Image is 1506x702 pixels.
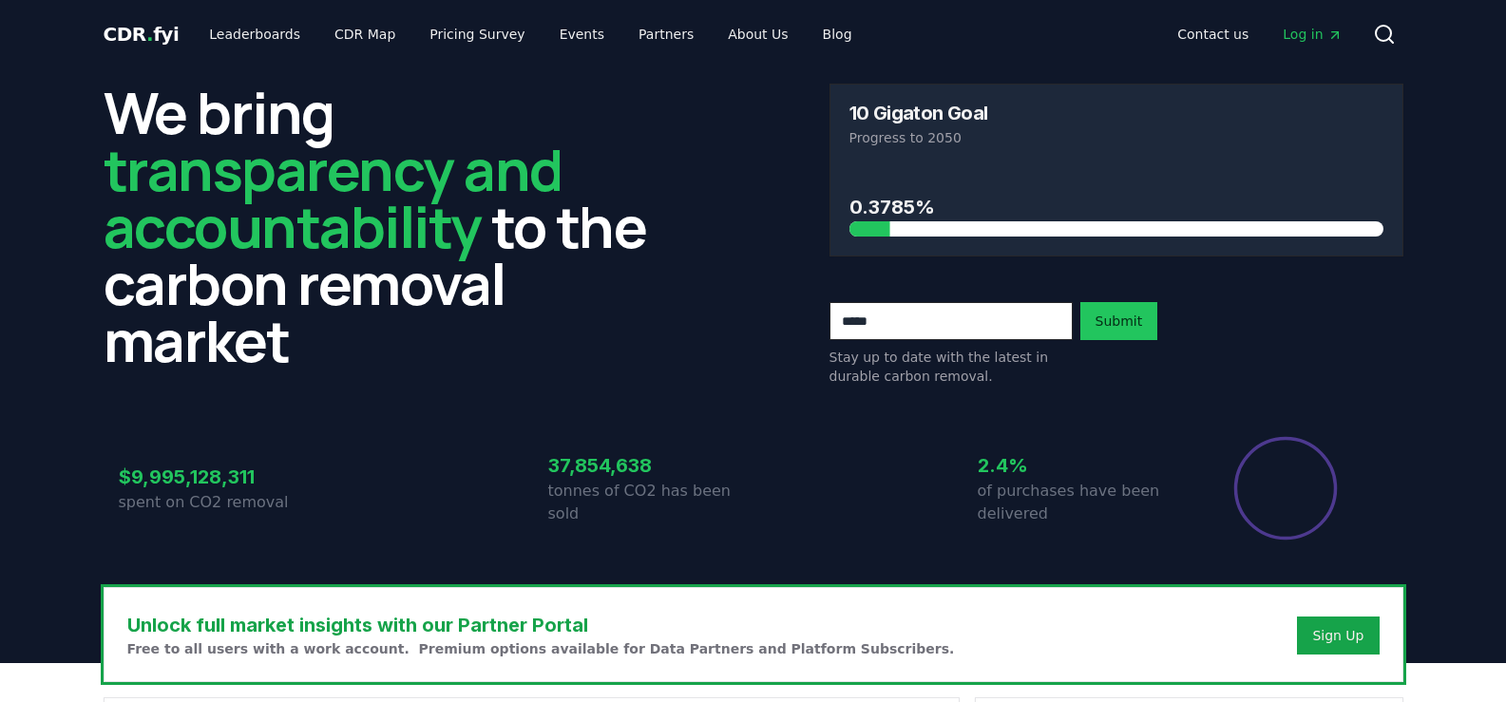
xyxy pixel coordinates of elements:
[829,348,1073,386] p: Stay up to date with the latest in durable carbon removal.
[146,23,153,46] span: .
[1312,626,1363,645] a: Sign Up
[194,17,867,51] nav: Main
[119,491,324,514] p: spent on CO2 removal
[1283,25,1342,44] span: Log in
[104,84,677,369] h2: We bring to the carbon removal market
[127,639,955,658] p: Free to all users with a work account. Premium options available for Data Partners and Platform S...
[849,193,1383,221] h3: 0.3785%
[127,611,955,639] h3: Unlock full market insights with our Partner Portal
[104,23,180,46] span: CDR fyi
[808,17,867,51] a: Blog
[104,21,180,47] a: CDR.fyi
[194,17,315,51] a: Leaderboards
[548,451,753,480] h3: 37,854,638
[544,17,620,51] a: Events
[978,480,1183,525] p: of purchases have been delivered
[849,104,988,123] h3: 10 Gigaton Goal
[978,451,1183,480] h3: 2.4%
[1162,17,1357,51] nav: Main
[119,463,324,491] h3: $9,995,128,311
[713,17,803,51] a: About Us
[319,17,410,51] a: CDR Map
[1268,17,1357,51] a: Log in
[1162,17,1264,51] a: Contact us
[1232,435,1339,541] div: Percentage of sales delivered
[104,130,562,265] span: transparency and accountability
[548,480,753,525] p: tonnes of CO2 has been sold
[414,17,540,51] a: Pricing Survey
[849,128,1383,147] p: Progress to 2050
[1080,302,1158,340] button: Submit
[1297,617,1379,655] button: Sign Up
[623,17,709,51] a: Partners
